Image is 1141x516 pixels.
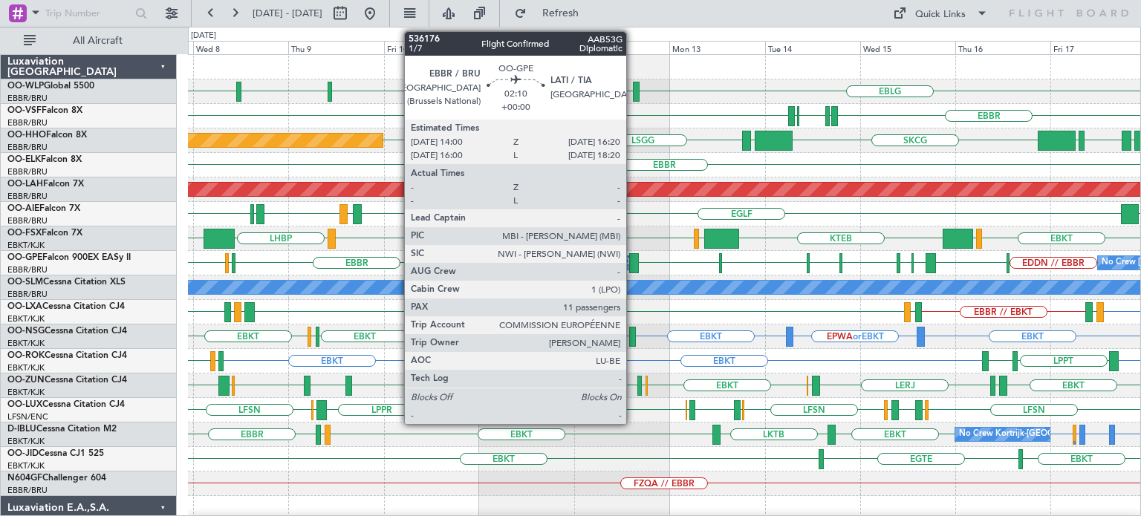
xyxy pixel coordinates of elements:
[7,191,48,202] a: EBBR/BRU
[7,215,48,226] a: EBBR/BRU
[39,36,157,46] span: All Aircraft
[7,117,48,128] a: EBBR/BRU
[7,142,48,153] a: EBBR/BRU
[193,41,288,54] div: Wed 8
[669,41,764,54] div: Mon 13
[7,180,84,189] a: OO-LAHFalcon 7X
[7,229,82,238] a: OO-FSXFalcon 7X
[765,41,860,54] div: Tue 14
[7,485,48,496] a: EBBR/BRU
[7,376,127,385] a: OO-ZUNCessna Citation CJ4
[7,253,42,262] span: OO-GPE
[7,460,45,471] a: EBKT/KJK
[7,229,42,238] span: OO-FSX
[7,278,126,287] a: OO-SLMCessna Citation XLS
[45,2,131,25] input: Trip Number
[7,240,45,251] a: EBKT/KJK
[7,155,41,164] span: OO-ELK
[955,41,1050,54] div: Thu 16
[7,474,42,483] span: N604GF
[7,362,45,373] a: EBKT/KJK
[7,131,87,140] a: OO-HHOFalcon 8X
[16,29,161,53] button: All Aircraft
[7,327,127,336] a: OO-NSGCessna Citation CJ4
[7,425,36,434] span: D-IBLU
[7,411,48,422] a: LFSN/ENC
[7,302,125,311] a: OO-LXACessna Citation CJ4
[7,351,45,360] span: OO-ROK
[885,1,995,25] button: Quick Links
[7,313,45,324] a: EBKT/KJK
[7,106,42,115] span: OO-VSF
[7,425,117,434] a: D-IBLUCessna Citation M2
[7,474,106,483] a: N604GFChallenger 604
[7,93,48,104] a: EBBR/BRU
[7,82,44,91] span: OO-WLP
[483,252,732,274] div: No Crew [GEOGRAPHIC_DATA] ([GEOGRAPHIC_DATA] National)
[384,41,479,54] div: Fri 10
[7,289,48,300] a: EBBR/BRU
[7,155,82,164] a: OO-ELKFalcon 8X
[253,7,322,20] span: [DATE] - [DATE]
[7,400,125,409] a: OO-LUXCessna Citation CJ4
[479,41,574,54] div: Sat 11
[288,41,383,54] div: Thu 9
[959,423,1112,445] div: No Crew Kortrijk-[GEOGRAPHIC_DATA]
[7,436,45,447] a: EBKT/KJK
[7,387,45,398] a: EBKT/KJK
[915,7,966,22] div: Quick Links
[7,204,80,213] a: OO-AIEFalcon 7X
[7,278,43,287] span: OO-SLM
[191,30,216,42] div: [DATE]
[574,41,669,54] div: Sun 12
[7,338,45,349] a: EBKT/KJK
[7,400,42,409] span: OO-LUX
[7,180,43,189] span: OO-LAH
[7,327,45,336] span: OO-NSG
[7,131,46,140] span: OO-HHO
[860,41,955,54] div: Wed 15
[7,106,82,115] a: OO-VSFFalcon 8X
[7,449,39,458] span: OO-JID
[7,166,48,177] a: EBBR/BRU
[7,253,131,262] a: OO-GPEFalcon 900EX EASy II
[507,1,596,25] button: Refresh
[7,302,42,311] span: OO-LXA
[7,376,45,385] span: OO-ZUN
[7,264,48,275] a: EBBR/BRU
[7,449,104,458] a: OO-JIDCessna CJ1 525
[7,204,39,213] span: OO-AIE
[530,8,592,19] span: Refresh
[7,351,127,360] a: OO-ROKCessna Citation CJ4
[7,82,94,91] a: OO-WLPGlobal 5500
